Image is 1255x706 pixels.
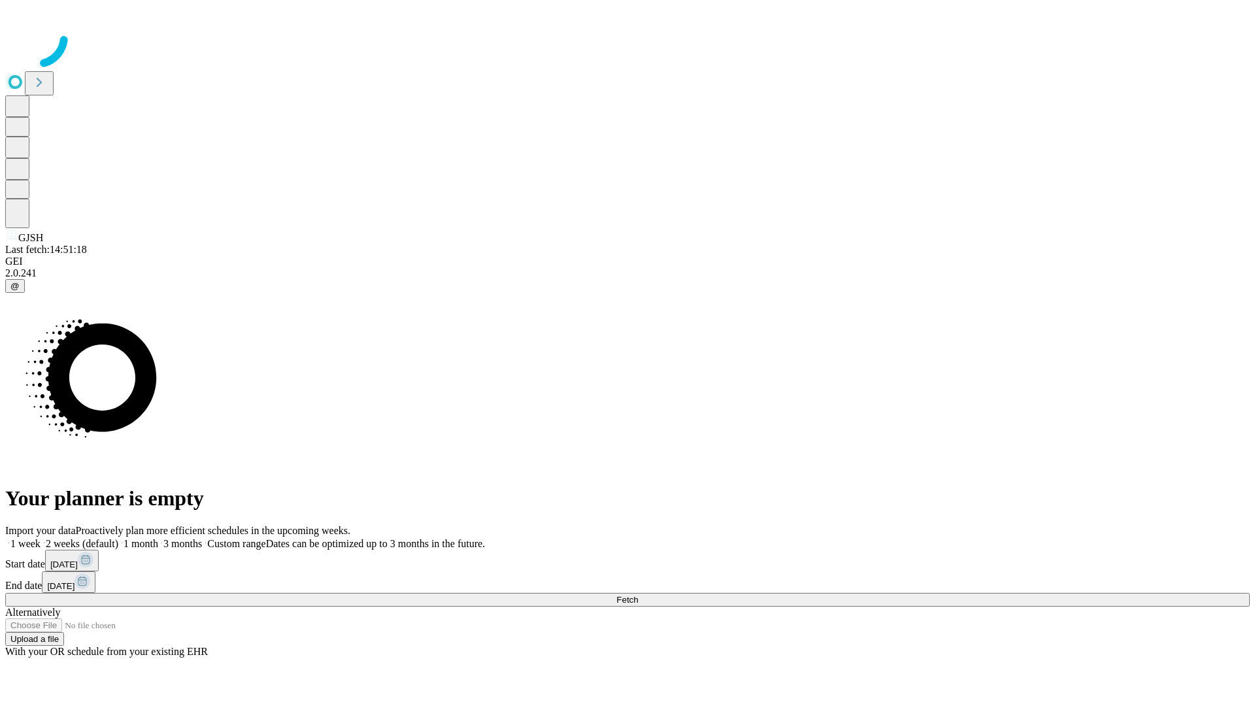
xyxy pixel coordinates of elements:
[5,593,1250,607] button: Fetch
[42,571,95,593] button: [DATE]
[5,486,1250,511] h1: Your planner is empty
[10,281,20,291] span: @
[5,571,1250,593] div: End date
[45,550,99,571] button: [DATE]
[124,538,158,549] span: 1 month
[76,525,350,536] span: Proactively plan more efficient schedules in the upcoming weeks.
[616,595,638,605] span: Fetch
[18,232,43,243] span: GJSH
[207,538,265,549] span: Custom range
[50,560,78,569] span: [DATE]
[5,550,1250,571] div: Start date
[5,607,60,618] span: Alternatively
[46,538,118,549] span: 2 weeks (default)
[5,244,87,255] span: Last fetch: 14:51:18
[5,525,76,536] span: Import your data
[266,538,485,549] span: Dates can be optimized up to 3 months in the future.
[47,581,75,591] span: [DATE]
[163,538,202,549] span: 3 months
[5,646,208,657] span: With your OR schedule from your existing EHR
[5,279,25,293] button: @
[10,538,41,549] span: 1 week
[5,256,1250,267] div: GEI
[5,267,1250,279] div: 2.0.241
[5,632,64,646] button: Upload a file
